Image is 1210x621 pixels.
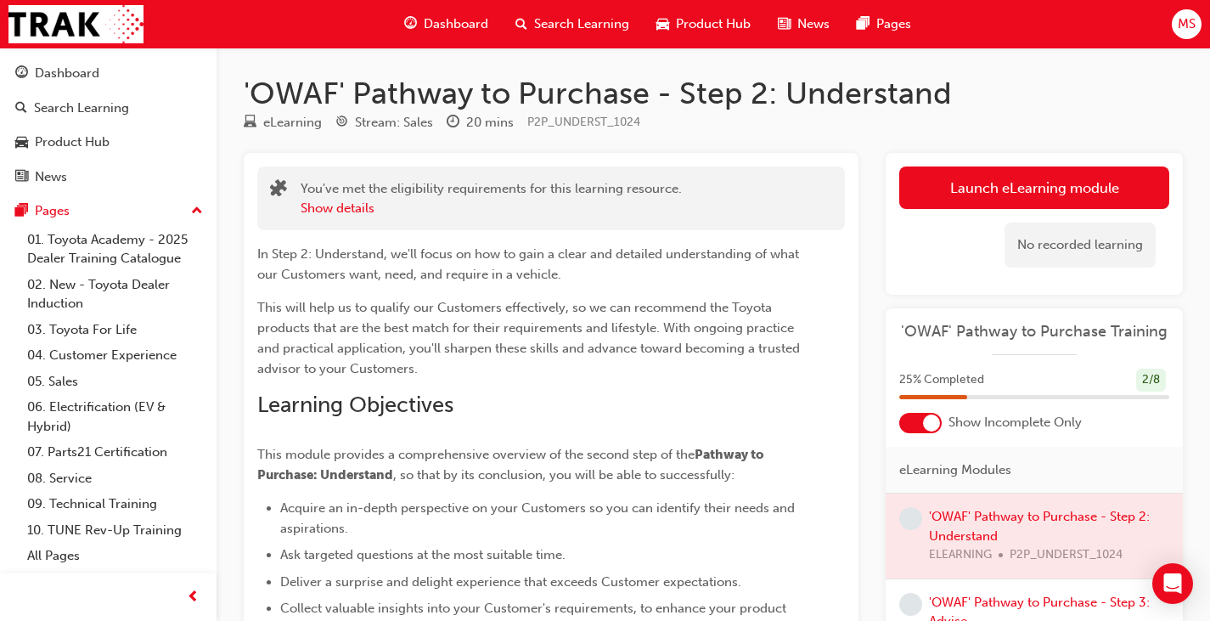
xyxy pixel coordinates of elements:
[244,75,1183,112] h1: 'OWAF' Pathway to Purchase - Step 2: Understand
[7,127,210,158] a: Product Hub
[7,161,210,193] a: News
[301,199,374,218] button: Show details
[34,99,129,118] div: Search Learning
[393,467,734,483] span: , so that by its conclusion, you will be able to successfully:
[676,14,751,34] span: Product Hub
[1136,369,1166,392] div: 2 / 8
[447,112,514,133] div: Duration
[1152,563,1193,604] div: Open Intercom Messenger
[20,517,210,544] a: 10. TUNE Rev-Up Training
[15,101,27,116] span: search-icon
[15,135,28,150] span: car-icon
[466,113,514,133] div: 20 mins
[20,272,210,317] a: 02. New - Toyota Dealer Induction
[280,500,798,536] span: Acquire an in-depth perspective on your Customers so you can identify their needs and aspirations.
[424,14,488,34] span: Dashboard
[280,574,741,590] span: Deliver a surprise and delight experience that exceeds Customer expectations.
[15,66,28,82] span: guage-icon
[20,466,210,492] a: 08. Service
[270,181,287,200] span: puzzle-icon
[301,179,682,217] div: You've met the eligibility requirements for this learning resource.
[502,7,643,42] a: search-iconSearch Learning
[797,14,830,34] span: News
[35,167,67,187] div: News
[857,14,870,35] span: pages-icon
[20,317,210,343] a: 03. Toyota For Life
[1172,9,1202,39] button: MS
[244,116,256,131] span: learningResourceType_ELEARNING-icon
[355,113,433,133] div: Stream: Sales
[257,447,695,462] span: This module provides a comprehensive overview of the second step of the
[20,369,210,395] a: 05. Sales
[280,547,566,562] span: Ask targeted questions at the most suitable time.
[899,167,1169,209] a: Launch eLearning module
[899,322,1169,342] a: 'OWAF' Pathway to Purchase Training
[257,392,453,418] span: Learning Objectives
[7,93,210,124] a: Search Learning
[7,54,210,195] button: DashboardSearch LearningProduct HubNews
[35,64,99,83] div: Dashboard
[656,14,669,35] span: car-icon
[1005,223,1156,268] div: No recorded learning
[15,170,28,185] span: news-icon
[257,300,803,376] span: This will help us to qualify our Customers effectively, so we can recommend the Toyota products t...
[948,413,1082,432] span: Show Incomplete Only
[244,112,322,133] div: Type
[643,7,764,42] a: car-iconProduct Hub
[899,370,984,390] span: 25 % Completed
[20,227,210,272] a: 01. Toyota Academy - 2025 Dealer Training Catalogue
[1178,14,1196,34] span: MS
[15,204,28,219] span: pages-icon
[191,200,203,223] span: up-icon
[527,115,640,129] span: Learning resource code
[391,7,502,42] a: guage-iconDashboard
[335,116,348,131] span: target-icon
[764,7,843,42] a: news-iconNews
[404,14,417,35] span: guage-icon
[263,113,322,133] div: eLearning
[20,342,210,369] a: 04. Customer Experience
[20,491,210,517] a: 09. Technical Training
[876,14,911,34] span: Pages
[20,394,210,439] a: 06. Electrification (EV & Hybrid)
[257,246,802,282] span: In Step 2: Understand, we'll focus on how to gain a clear and detailed understanding of what our ...
[534,14,629,34] span: Search Learning
[515,14,527,35] span: search-icon
[899,593,922,616] span: learningRecordVerb_NONE-icon
[35,201,70,221] div: Pages
[35,133,110,152] div: Product Hub
[8,5,144,43] img: Trak
[257,447,767,483] span: Pathway to Purchase: Understand
[7,195,210,227] button: Pages
[20,543,210,569] a: All Pages
[447,116,459,131] span: clock-icon
[778,14,791,35] span: news-icon
[7,58,210,89] a: Dashboard
[335,112,433,133] div: Stream
[899,507,922,530] span: learningRecordVerb_NONE-icon
[899,460,1011,480] span: eLearning Modules
[843,7,925,42] a: pages-iconPages
[20,439,210,466] a: 07. Parts21 Certification
[187,587,200,608] span: prev-icon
